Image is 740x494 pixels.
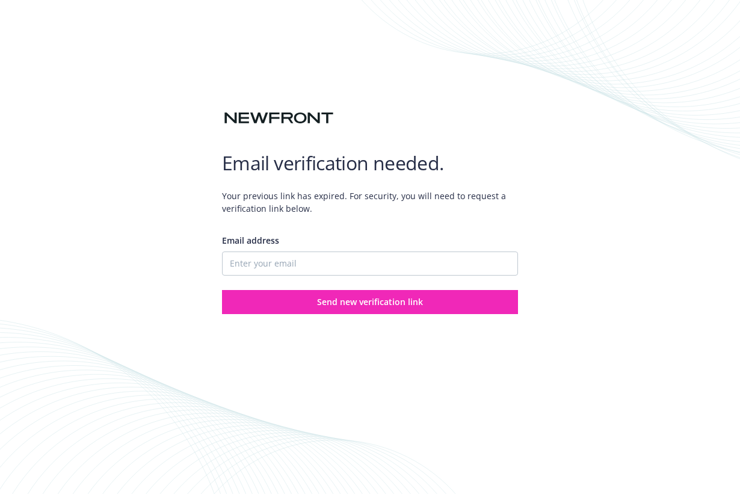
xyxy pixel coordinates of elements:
img: Newfront logo [222,108,336,129]
span: Send new verification link [317,296,423,307]
button: Send new verification link [222,290,518,314]
span: Email address [222,235,279,246]
span: Your previous link has expired. For security, you will need to request a verification link below. [222,180,518,224]
input: Enter your email [222,252,518,276]
h1: Email verification needed. [222,151,518,175]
